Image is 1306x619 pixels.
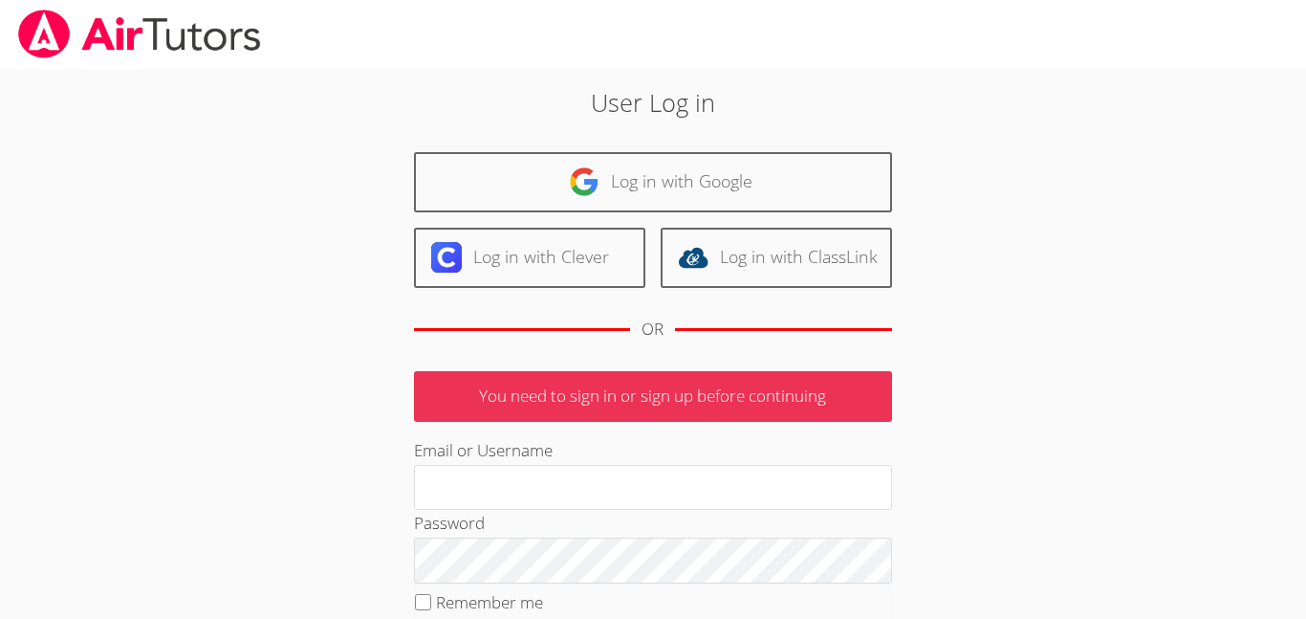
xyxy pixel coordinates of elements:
a: Log in with Google [414,152,892,212]
img: clever-logo-6eab21bc6e7a338710f1a6ff85c0baf02591cd810cc4098c63d3a4b26e2feb20.svg [431,242,462,273]
label: Email or Username [414,439,553,461]
img: google-logo-50288ca7cdecda66e5e0955fdab243c47b7ad437acaf1139b6f446037453330a.svg [569,166,599,197]
label: Password [414,512,485,534]
label: Remember me [436,591,543,613]
a: Log in with ClassLink [661,228,892,288]
h2: User Log in [300,84,1006,121]
img: airtutors_banner-c4298cdbf04f3fff15de1276eac7730deb9818008684d7c2e4769d2f7ddbe033.png [16,10,263,58]
p: You need to sign in or sign up before continuing [414,371,892,422]
a: Log in with Clever [414,228,645,288]
div: OR [642,316,664,343]
img: classlink-logo-d6bb404cc1216ec64c9a2012d9dc4662098be43eaf13dc465df04b49fa7ab582.svg [678,242,708,273]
